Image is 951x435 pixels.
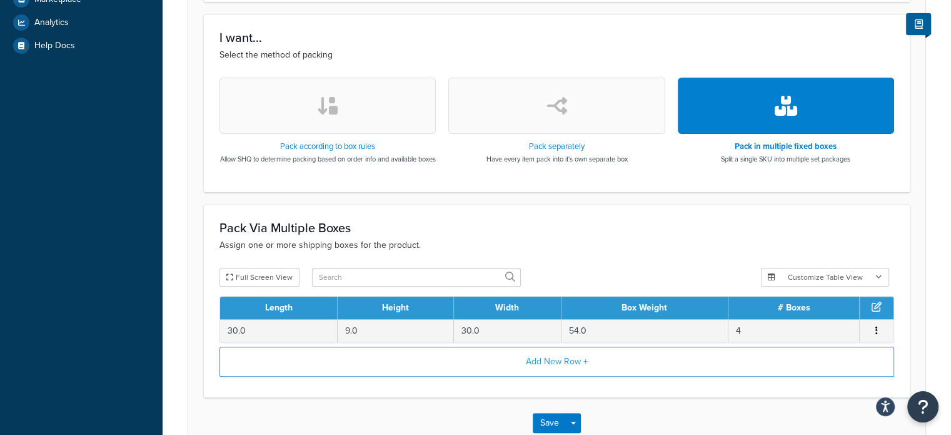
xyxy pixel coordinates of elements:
[454,319,561,342] td: 30.0
[220,154,436,164] p: Allow SHQ to determine packing based on order info and available boxes
[721,154,850,164] p: Split a single SKU into multiple set packages
[220,297,338,319] th: Length
[220,142,436,151] h3: Pack according to box rules
[219,238,894,252] p: Assign one or more shipping boxes for the product.
[728,319,860,342] td: 4
[220,319,338,342] td: 30.0
[34,41,75,51] span: Help Docs
[561,319,728,342] td: 54.0
[486,154,627,164] p: Have every item pack into it's own separate box
[219,221,894,235] h3: Pack Via Multiple Boxes
[312,268,521,287] input: Search
[906,13,931,35] button: Show Help Docs
[721,142,850,151] h3: Pack in multiple fixed boxes
[486,142,627,151] h3: Pack separately
[561,297,728,319] th: Box Weight
[34,18,69,28] span: Analytics
[9,34,153,57] a: Help Docs
[907,391,938,422] button: Open Resource Center
[9,11,153,34] a: Analytics
[728,297,860,319] th: # Boxes
[338,319,454,342] td: 9.0
[219,48,894,62] p: Select the method of packing
[219,31,894,44] h3: I want...
[454,297,561,319] th: Width
[761,268,889,287] button: Customize Table View
[219,347,894,377] button: Add New Row +
[533,413,566,433] button: Save
[338,297,454,319] th: Height
[219,268,299,287] button: Full Screen View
